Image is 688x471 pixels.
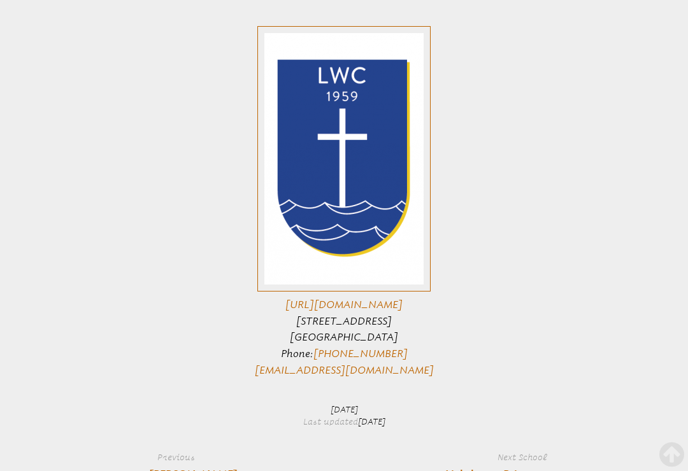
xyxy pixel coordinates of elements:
p: [STREET_ADDRESS] [GEOGRAPHIC_DATA] Phone: [130,26,558,379]
p: Last updated [236,395,452,432]
span: [DATE] [331,405,358,414]
span: [DATE] [358,417,385,426]
img: Crest_for_card_250_395.png [257,26,430,291]
label: Previous [157,450,306,465]
label: Next School [398,450,547,465]
a: [URL][DOMAIN_NAME] [285,299,403,311]
a: [PHONE_NUMBER] [313,348,408,360]
a: [EMAIL_ADDRESS][DOMAIN_NAME] [255,364,434,376]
